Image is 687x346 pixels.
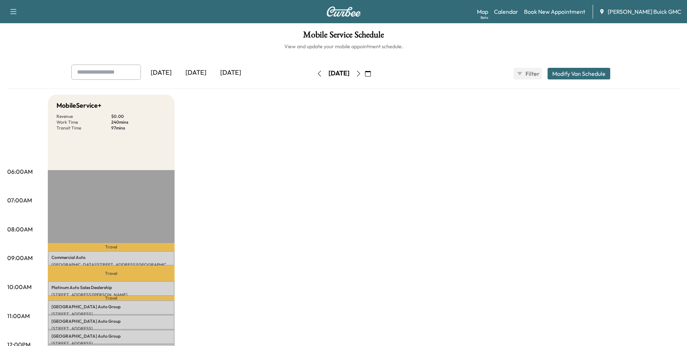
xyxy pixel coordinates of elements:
p: Travel [48,265,175,281]
p: Platinum Auto Sales Dealership [51,285,171,291]
p: 240 mins [111,119,166,125]
p: 09:00AM [7,254,33,262]
h1: Mobile Service Schedule [7,30,680,43]
p: [STREET_ADDRESS][PERSON_NAME] [51,292,171,298]
span: [PERSON_NAME] Buick GMC [608,7,681,16]
span: Filter [525,69,539,78]
h6: View and update your mobile appointment schedule. [7,43,680,50]
p: 97 mins [111,125,166,131]
div: [DATE] [179,65,213,81]
button: Filter [514,68,542,79]
p: Travel [48,243,175,251]
p: 10:00AM [7,283,32,291]
p: 11:00AM [7,312,30,320]
p: [STREET_ADDRESS] [51,311,171,317]
p: [GEOGRAPHIC_DATA][STREET_ADDRESS][GEOGRAPHIC_DATA] [51,262,171,268]
p: 06:00AM [7,167,33,176]
div: Beta [481,15,488,20]
p: [GEOGRAPHIC_DATA] Auto Group [51,318,171,324]
p: 07:00AM [7,196,32,205]
button: Modify Van Schedule [548,68,610,79]
p: 08:00AM [7,225,33,234]
div: [DATE] [213,65,248,81]
p: [GEOGRAPHIC_DATA] Auto Group [51,333,171,339]
h5: MobileService+ [56,100,101,111]
p: Transit Time [56,125,111,131]
p: $ 0.00 [111,114,166,119]
a: Calendar [494,7,518,16]
img: Curbee Logo [326,7,361,17]
p: [GEOGRAPHIC_DATA] Auto Group [51,304,171,310]
p: Commercial Auto [51,255,171,260]
a: MapBeta [477,7,488,16]
div: [DATE] [328,69,349,78]
a: Book New Appointment [524,7,585,16]
p: [STREET_ADDRESS] [51,326,171,331]
p: Travel [48,296,175,300]
p: Work Time [56,119,111,125]
div: [DATE] [144,65,179,81]
p: Revenue [56,114,111,119]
